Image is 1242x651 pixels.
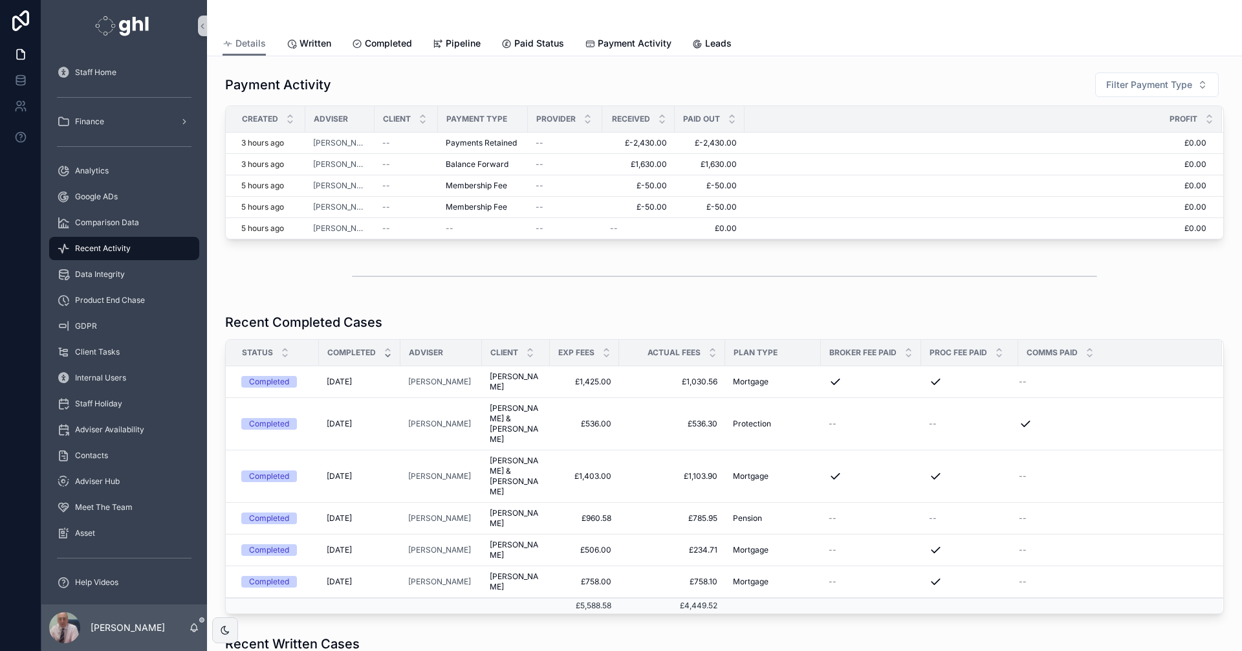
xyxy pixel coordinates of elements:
[382,138,430,148] a: --
[241,159,284,170] p: 3 hours ago
[249,470,289,482] div: Completed
[408,577,471,587] a: [PERSON_NAME]
[585,32,671,58] a: Payment Activity
[313,223,367,234] a: [PERSON_NAME]
[446,202,507,212] span: Membership Fee
[49,444,199,467] a: Contacts
[383,114,411,124] span: Client
[733,377,768,387] span: Mortgage
[627,577,717,587] a: £758.10
[829,545,836,555] span: --
[627,419,717,429] span: £536.30
[829,545,913,555] a: --
[705,37,732,50] span: Leads
[490,371,542,392] span: [PERSON_NAME]
[95,16,153,36] img: App logo
[558,471,611,481] a: £1,403.00
[610,223,618,234] span: --
[49,110,199,133] a: Finance
[558,513,611,524] a: £960.58
[1027,348,1078,358] span: Comms Paid
[745,223,1206,234] a: £0.00
[610,181,667,191] a: £-50.00
[313,181,367,191] a: [PERSON_NAME]
[314,114,348,124] span: Adviser
[382,159,390,170] span: --
[745,159,1206,170] span: £0.00
[408,377,471,387] a: [PERSON_NAME]
[327,577,352,587] span: [DATE]
[75,321,97,331] span: GDPR
[446,181,520,191] a: Membership Fee
[490,403,542,445] a: [PERSON_NAME] & [PERSON_NAME]
[75,347,120,357] span: Client Tasks
[680,601,717,610] span: £4,449.52
[382,138,390,148] span: --
[408,419,471,429] a: [PERSON_NAME]
[365,37,412,50] span: Completed
[745,138,1206,148] a: £0.00
[490,456,542,497] span: [PERSON_NAME] & [PERSON_NAME]
[558,377,611,387] a: £1,425.00
[327,513,393,524] a: [DATE]
[733,545,768,555] span: Mortgage
[733,577,768,587] span: Mortgage
[75,425,144,435] span: Adviser Availability
[490,540,542,560] span: [PERSON_NAME]
[558,419,611,429] a: £536.00
[558,545,611,555] span: £506.00
[682,138,737,148] a: £-2,430.00
[249,544,289,556] div: Completed
[733,513,762,524] span: Pension
[682,223,737,234] a: £0.00
[610,138,667,148] a: £-2,430.00
[829,513,836,524] span: --
[241,513,311,524] a: Completed
[75,399,122,409] span: Staff Holiday
[75,295,145,305] span: Product End Chase
[49,340,199,364] a: Client Tasks
[408,377,474,387] a: [PERSON_NAME]
[75,269,125,280] span: Data Integrity
[408,471,471,481] span: [PERSON_NAME]
[682,159,737,170] a: £1,630.00
[408,577,474,587] a: [PERSON_NAME]
[75,502,133,513] span: Meet The Team
[409,348,443,358] span: Adviser
[930,348,987,358] span: Proc Fee Paid
[1019,577,1206,587] a: --
[576,601,611,610] span: £5,588.58
[610,159,667,170] a: £1,630.00
[1019,377,1027,387] span: --
[225,313,382,331] h1: Recent Completed Cases
[733,419,771,429] span: Protection
[327,545,393,555] a: [DATE]
[300,37,331,50] span: Written
[49,61,199,84] a: Staff Home
[446,202,520,212] a: Membership Fee
[223,32,266,56] a: Details
[49,366,199,390] a: Internal Users
[683,114,720,124] span: Paid Out
[745,181,1206,191] span: £0.00
[745,202,1206,212] span: £0.00
[627,471,717,481] a: £1,103.90
[313,202,367,212] a: [PERSON_NAME]
[734,348,778,358] span: Plan Type
[327,348,376,358] span: Completed
[610,202,667,212] a: £-50.00
[1095,72,1219,97] button: Select Button
[536,202,543,212] span: --
[75,116,104,127] span: Finance
[733,377,813,387] a: Mortgage
[408,513,474,524] a: [PERSON_NAME]
[327,377,352,387] span: [DATE]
